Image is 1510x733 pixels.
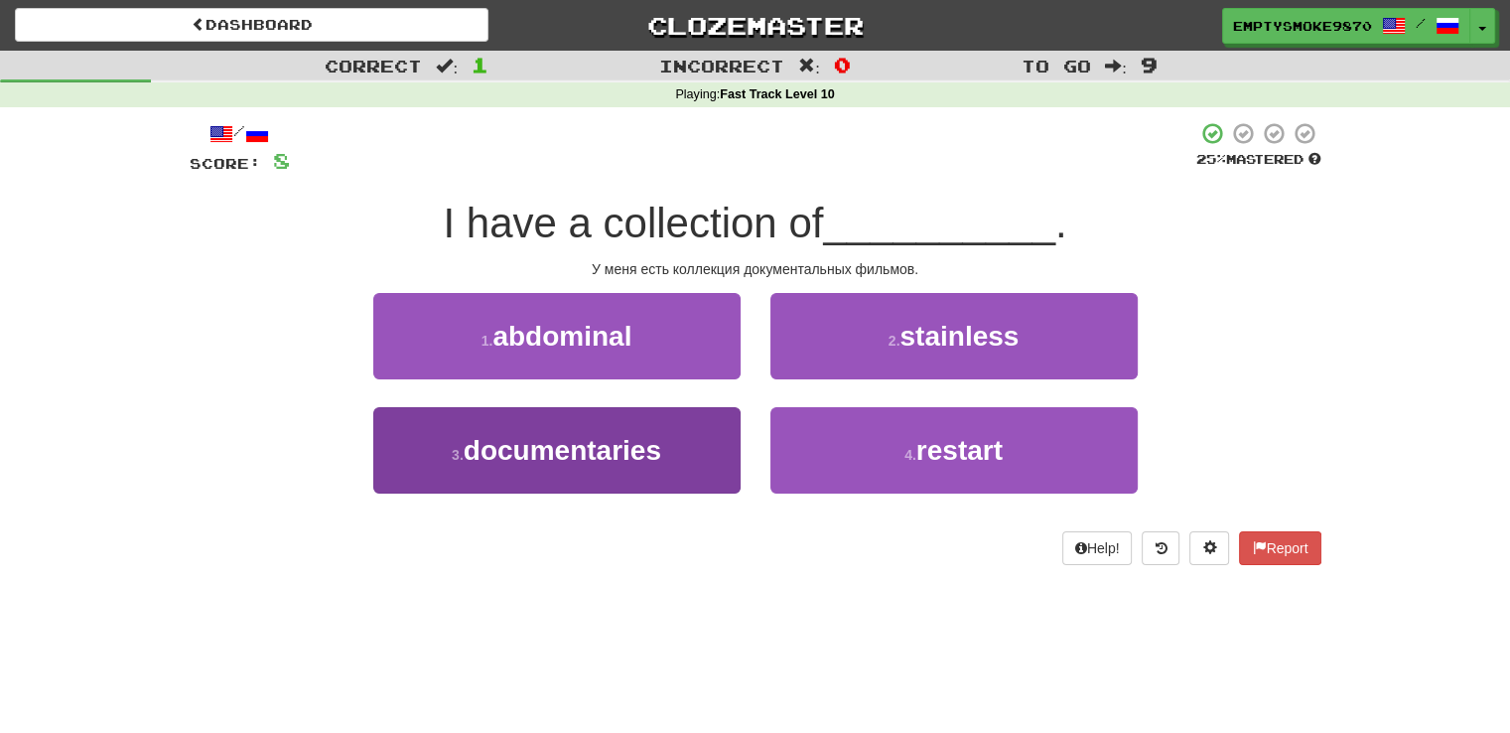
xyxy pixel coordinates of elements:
strong: Fast Track Level 10 [720,87,835,101]
span: EmptySmoke9870 [1233,17,1372,35]
div: У меня есть коллекция документальных фильмов. [190,259,1321,279]
small: 2 . [889,333,900,349]
span: : [1105,58,1127,74]
button: 4.restart [770,407,1138,494]
span: documentaries [464,435,661,466]
span: 9 [1141,53,1158,76]
span: Score: [190,155,261,172]
div: Mastered [1196,151,1321,169]
span: 1 [472,53,488,76]
span: 25 % [1196,151,1226,167]
button: 1.abdominal [373,293,741,379]
span: restart [916,435,1003,466]
span: To go [1022,56,1091,75]
button: Round history (alt+y) [1142,531,1179,565]
small: 1 . [481,333,493,349]
span: 0 [834,53,851,76]
span: Correct [325,56,422,75]
a: EmptySmoke9870 / [1222,8,1470,44]
button: 2.stainless [770,293,1138,379]
div: / [190,121,290,146]
a: Clozemaster [518,8,992,43]
span: I have a collection of [443,200,823,246]
span: : [436,58,458,74]
span: abdominal [492,321,631,352]
span: stainless [899,321,1019,352]
span: __________ [823,200,1055,246]
button: Report [1239,531,1320,565]
small: 4 . [904,447,916,463]
span: : [798,58,820,74]
span: / [1416,16,1426,30]
span: 8 [273,148,290,173]
button: Help! [1062,531,1133,565]
span: . [1055,200,1067,246]
a: Dashboard [15,8,488,42]
small: 3 . [452,447,464,463]
button: 3.documentaries [373,407,741,494]
span: Incorrect [659,56,784,75]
